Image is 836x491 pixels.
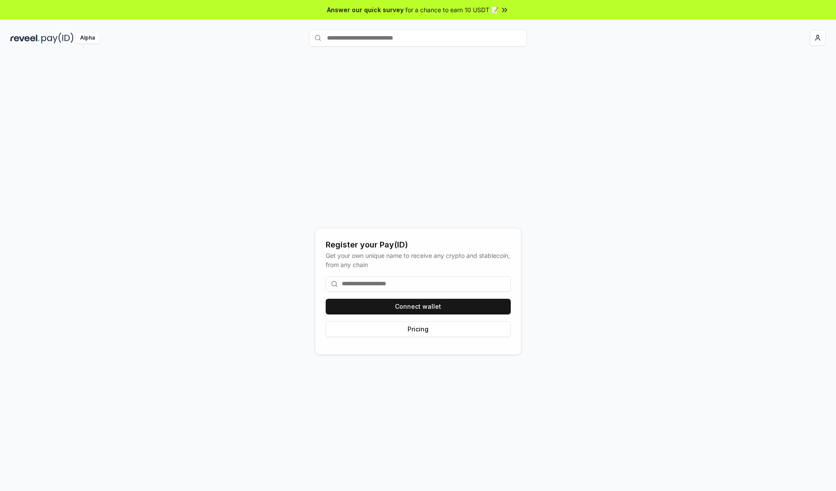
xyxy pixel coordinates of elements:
div: Get your own unique name to receive any crypto and stablecoin, from any chain [326,251,511,269]
img: pay_id [41,33,74,43]
span: Answer our quick survey [327,5,404,14]
button: Pricing [326,321,511,337]
span: for a chance to earn 10 USDT 📝 [405,5,499,14]
button: Connect wallet [326,299,511,314]
div: Register your Pay(ID) [326,239,511,251]
img: reveel_dark [10,33,40,43]
div: Alpha [75,33,100,43]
